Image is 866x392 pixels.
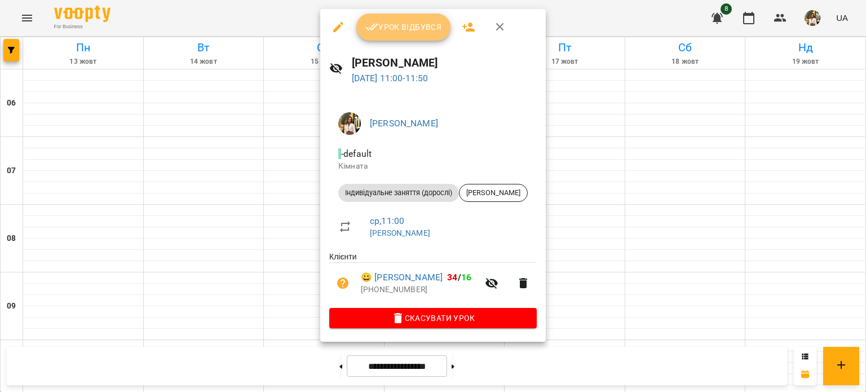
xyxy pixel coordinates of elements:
p: Кімната [338,161,528,172]
a: [DATE] 11:00-11:50 [352,73,428,83]
p: [PHONE_NUMBER] [361,284,478,296]
span: 34 [447,272,457,283]
a: [PERSON_NAME] [370,228,430,237]
span: - default [338,148,374,159]
span: Урок відбувся [365,20,442,34]
a: [PERSON_NAME] [370,118,438,129]
span: Скасувати Урок [338,311,528,325]
span: Індивідуальне заняття (дорослі) [338,188,459,198]
button: Візит ще не сплачено. Додати оплату? [329,270,356,297]
b: / [447,272,471,283]
span: [PERSON_NAME] [459,188,527,198]
ul: Клієнти [329,251,537,307]
h6: [PERSON_NAME] [352,54,537,72]
button: Скасувати Урок [329,308,537,328]
a: ср , 11:00 [370,215,404,226]
button: Урок відбувся [356,14,451,41]
img: aea806cbca9c040a8c2344d296ea6535.jpg [338,112,361,135]
span: 16 [461,272,471,283]
div: [PERSON_NAME] [459,184,528,202]
a: 😀 [PERSON_NAME] [361,271,443,284]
